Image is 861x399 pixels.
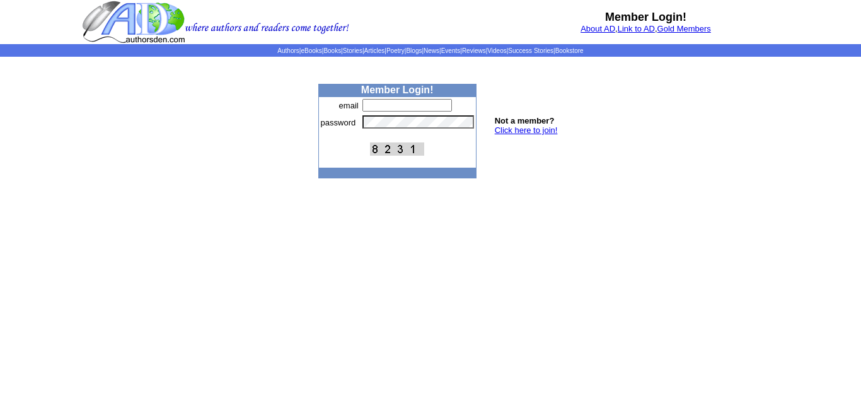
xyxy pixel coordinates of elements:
[441,47,461,54] a: Events
[618,24,655,33] a: Link to AD
[581,24,711,33] font: , ,
[364,47,385,54] a: Articles
[301,47,321,54] a: eBooks
[323,47,341,54] a: Books
[508,47,553,54] a: Success Stories
[605,11,686,23] b: Member Login!
[581,24,615,33] a: About AD
[657,24,711,33] a: Gold Members
[321,118,356,127] font: password
[386,47,405,54] a: Poetry
[406,47,422,54] a: Blogs
[495,125,558,135] a: Click here to join!
[495,116,555,125] b: Not a member?
[424,47,439,54] a: News
[555,47,584,54] a: Bookstore
[487,47,506,54] a: Videos
[361,84,434,95] b: Member Login!
[462,47,486,54] a: Reviews
[343,47,362,54] a: Stories
[370,142,424,156] img: This Is CAPTCHA Image
[277,47,583,54] span: | | | | | | | | | | | |
[277,47,299,54] a: Authors
[339,101,359,110] font: email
